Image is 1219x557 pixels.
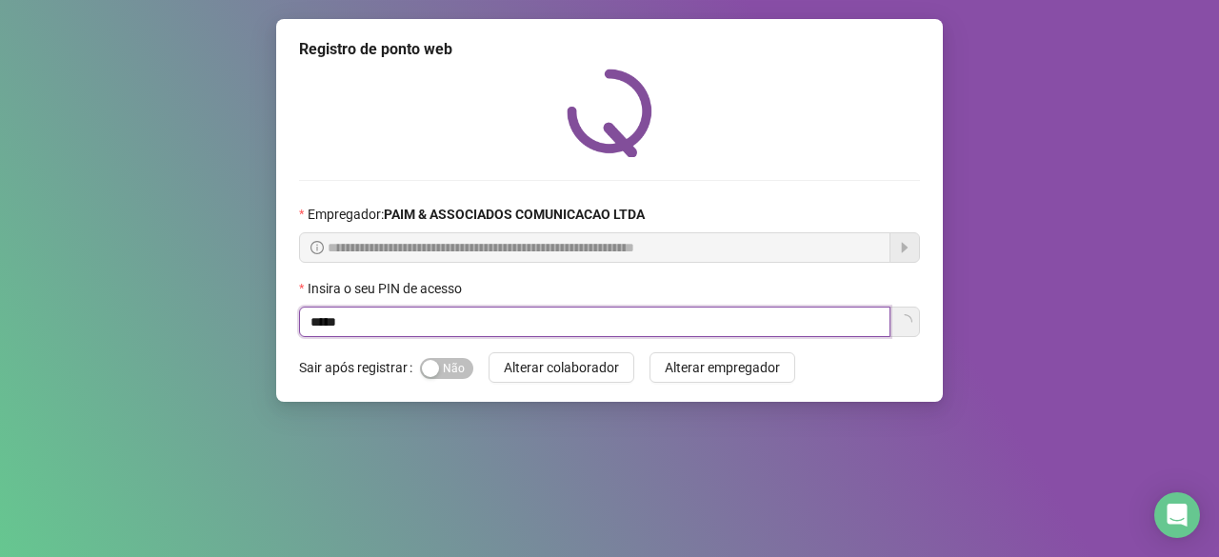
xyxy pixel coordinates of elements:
[1154,492,1200,538] div: Open Intercom Messenger
[489,352,634,383] button: Alterar colaborador
[299,352,420,383] label: Sair após registrar
[567,69,652,157] img: QRPoint
[308,204,645,225] span: Empregador :
[299,38,920,61] div: Registro de ponto web
[665,357,780,378] span: Alterar empregador
[310,241,324,254] span: info-circle
[504,357,619,378] span: Alterar colaborador
[649,352,795,383] button: Alterar empregador
[384,207,645,222] strong: PAIM & ASSOCIADOS COMUNICACAO LTDA
[299,278,474,299] label: Insira o seu PIN de acesso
